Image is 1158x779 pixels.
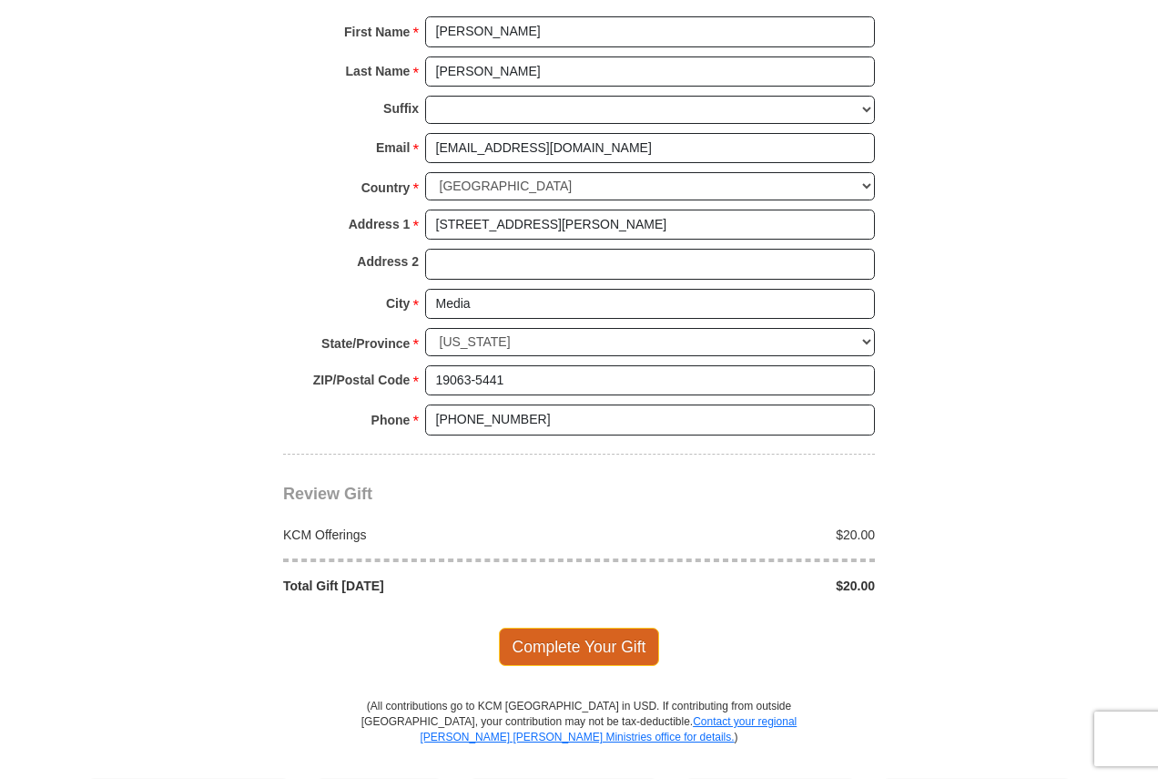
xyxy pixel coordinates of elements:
[376,135,410,160] strong: Email
[579,526,885,544] div: $20.00
[386,291,410,316] strong: City
[274,577,580,595] div: Total Gift [DATE]
[274,526,580,544] div: KCM Offerings
[371,407,411,433] strong: Phone
[321,331,410,356] strong: State/Province
[361,175,411,200] strong: Country
[313,367,411,393] strong: ZIP/Postal Code
[499,628,660,666] span: Complete Your Gift
[349,211,411,237] strong: Address 1
[346,58,411,84] strong: Last Name
[357,249,419,274] strong: Address 2
[344,19,410,45] strong: First Name
[579,577,885,595] div: $20.00
[283,485,372,503] span: Review Gift
[383,96,419,121] strong: Suffix
[361,699,797,778] p: (All contributions go to KCM [GEOGRAPHIC_DATA] in USD. If contributing from outside [GEOGRAPHIC_D...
